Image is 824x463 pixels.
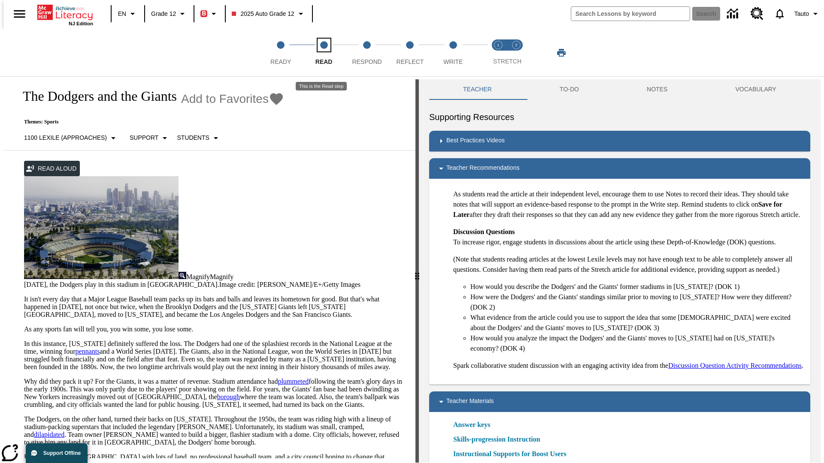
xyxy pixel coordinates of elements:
a: dilapidated [34,431,64,438]
span: Write [443,58,463,65]
li: How would you analyze the impact the Dodgers' and the Giants' moves to [US_STATE] had on [US_STAT... [470,333,803,354]
span: Magnify [186,273,210,280]
button: Language: EN, Select a language [114,6,142,21]
a: Data Center [722,2,745,26]
span: Ready [270,58,291,65]
span: Tauto [794,9,809,18]
p: Support [130,133,158,142]
div: Press Enter or Spacebar and then press right and left arrow keys to move the slider [415,79,419,463]
a: Answer keys, Will open in new browser window or tab [453,420,490,430]
p: In this instance, [US_STATE] definitely suffered the loss. The Dodgers had one of the splashiest ... [24,340,405,371]
span: Reflect [397,58,424,65]
button: Read Aloud [24,161,80,177]
button: Print [548,45,575,60]
p: Teacher Recommendations [446,163,519,174]
span: Add to Favorites [181,92,269,106]
text: 2 [515,43,517,47]
text: 1 [497,43,499,47]
p: Why did they pack it up? For the Giants, it was a matter of revenue. Stadium attendance had follo... [24,378,405,409]
button: Read step 2 of 5 [299,29,348,76]
button: Boost Class color is red. Change class color [197,6,222,21]
div: Teacher Recommendations [429,158,810,179]
img: Magnify [179,272,186,279]
strong: Save for Later [453,201,782,218]
span: Respond [352,58,382,65]
span: B [202,8,206,19]
li: What evidence from the article could you use to support the idea that some [DEMOGRAPHIC_DATA] wer... [470,313,803,333]
span: [DATE], the Dodgers play in this stadium in [GEOGRAPHIC_DATA]. [24,281,219,288]
button: Profile/Settings [791,6,824,21]
p: Students [177,133,209,142]
h6: Supporting Resources [429,110,810,124]
span: STRETCH [493,58,521,65]
p: The Dodgers, on the other hand, turned their backs on [US_STATE]. Throughout the 1950s, the team ... [24,415,405,446]
button: Teacher [429,79,526,100]
input: search field [571,7,690,21]
div: This is the Read step [296,82,347,90]
button: Select Student [173,130,224,146]
span: Image credit: [PERSON_NAME]/E+/Getty Images [219,281,360,288]
button: Grade: Grade 12, Select a grade [148,6,191,21]
p: Spark collaborative student discussion with an engaging activity idea from the . [453,361,803,371]
div: reading [3,79,415,458]
li: How would you describe the Dodgers' and the Giants' former stadiums in [US_STATE]? (DOK 1) [470,282,803,292]
p: (Note that students reading articles at the lowest Lexile levels may not have enough text to be a... [453,254,803,275]
button: Class: 2025 Auto Grade 12, Select your class [228,6,309,21]
a: Skills-progression Instruction, Will open in new browser window or tab [453,434,540,445]
a: Notifications [769,3,791,25]
span: NJ Edition [69,21,93,26]
p: It isn't every day that a Major League Baseball team packs up its bats and balls and leaves its h... [24,295,405,319]
h1: The Dodgers and the Giants [14,88,177,104]
div: activity [419,79,821,463]
button: TO-DO [526,79,613,100]
div: Instructional Panel Tabs [429,79,810,100]
p: As students read the article at their independent level, encourage them to use Notes to record th... [453,189,803,220]
a: Discussion Question Activity Recommendations [668,362,802,369]
div: Teacher Materials [429,391,810,412]
a: borough [217,393,240,400]
p: Teacher Materials [446,397,494,407]
button: Select Lexile, 1100 Lexile (Approaches) [21,130,122,146]
button: NOTES [613,79,701,100]
p: Themes: Sports [14,119,284,125]
button: Scaffolds, Support [126,130,173,146]
div: Home [37,3,93,26]
a: plummeted [278,378,309,385]
span: 2025 Auto Grade 12 [232,9,294,18]
button: Stretch Read step 1 of 2 [486,29,511,76]
span: Read [315,58,333,65]
button: Support Offline [26,443,88,463]
button: Respond step 3 of 5 [342,29,392,76]
a: pennants [76,348,100,355]
span: Grade 12 [151,9,176,18]
a: Instructional Supports for Boost Users, Will open in new browser window or tab [453,449,566,459]
p: Best Practices Videos [446,136,505,146]
button: Stretch Respond step 2 of 2 [504,29,529,76]
p: As any sports fan will tell you, you win some, you lose some. [24,325,405,333]
button: Add to Favorites - The Dodgers and the Giants [181,91,284,106]
strong: Discussion Questions [453,228,515,235]
div: Best Practices Videos [429,131,810,151]
button: Reflect step 4 of 5 [385,29,435,76]
button: VOCABULARY [701,79,810,100]
li: How were the Dodgers' and the Giants' standings similar prior to moving to [US_STATE]? How were t... [470,292,803,313]
p: To increase rigor, engage students in discussions about the article using these Depth-of-Knowledg... [453,227,803,247]
button: Write step 5 of 5 [428,29,478,76]
a: Resource Center, Will open in new tab [745,2,769,25]
span: Magnify [210,273,233,280]
p: 1100 Lexile (Approaches) [24,133,107,142]
span: EN [118,9,126,18]
button: Ready step 1 of 5 [256,29,306,76]
button: Open side menu [7,1,32,27]
span: Support Offline [43,450,81,456]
